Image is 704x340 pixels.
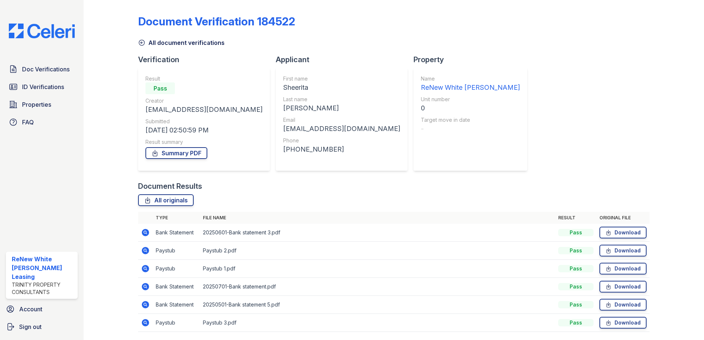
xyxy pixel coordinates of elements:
[3,302,81,316] a: Account
[200,296,555,314] td: 20250501-Bank statement 5.pdf
[3,24,81,38] img: CE_Logo_Blue-a8612792a0a2168367f1c8372b55b34899dd931a85d93a1a3d3e32e68fde9ad4.png
[276,54,413,65] div: Applicant
[599,281,647,293] a: Download
[145,82,175,94] div: Pass
[6,97,78,112] a: Properties
[145,118,263,125] div: Submitted
[22,82,64,91] span: ID Verifications
[200,278,555,296] td: 20250701-Bank statement.pdf
[283,103,400,113] div: [PERSON_NAME]
[421,116,520,124] div: Target move in date
[599,245,647,256] a: Download
[6,62,78,77] a: Doc Verifications
[283,124,400,134] div: [EMAIL_ADDRESS][DOMAIN_NAME]
[421,75,520,93] a: Name ReNew White [PERSON_NAME]
[22,100,51,109] span: Properties
[599,263,647,275] a: Download
[22,118,34,127] span: FAQ
[596,212,650,224] th: Original file
[200,212,555,224] th: File name
[421,82,520,93] div: ReNew White [PERSON_NAME]
[12,255,75,281] div: ReNew White [PERSON_NAME] Leasing
[12,281,75,296] div: Trinity Property Consultants
[6,79,78,94] a: ID Verifications
[283,82,400,93] div: Sheerita
[145,105,263,115] div: [EMAIL_ADDRESS][DOMAIN_NAME]
[138,38,225,47] a: All document verifications
[153,242,200,260] td: Paystub
[283,116,400,124] div: Email
[599,227,647,238] a: Download
[421,96,520,103] div: Unit number
[200,314,555,332] td: Paystub 3.pdf
[145,147,207,159] a: Summary PDF
[421,124,520,134] div: -
[145,138,263,146] div: Result summary
[22,65,70,74] span: Doc Verifications
[421,103,520,113] div: 0
[19,322,42,331] span: Sign out
[200,242,555,260] td: Paystub 2.pdf
[558,301,594,308] div: Pass
[145,97,263,105] div: Creator
[200,260,555,278] td: Paystub 1.pdf
[558,265,594,272] div: Pass
[200,224,555,242] td: 20250601-Bank statement 3.pdf
[19,305,42,314] span: Account
[153,212,200,224] th: Type
[145,125,263,135] div: [DATE] 02:50:59 PM
[558,283,594,290] div: Pass
[153,314,200,332] td: Paystub
[3,319,81,334] a: Sign out
[283,137,400,144] div: Phone
[283,144,400,155] div: [PHONE_NUMBER]
[599,317,647,329] a: Download
[153,260,200,278] td: Paystub
[138,15,295,28] div: Document Verification 184522
[421,75,520,82] div: Name
[153,296,200,314] td: Bank Statement
[138,181,202,191] div: Document Results
[599,299,647,311] a: Download
[153,278,200,296] td: Bank Statement
[558,247,594,254] div: Pass
[555,212,596,224] th: Result
[153,224,200,242] td: Bank Statement
[558,229,594,236] div: Pass
[558,319,594,326] div: Pass
[283,96,400,103] div: Last name
[413,54,533,65] div: Property
[6,115,78,130] a: FAQ
[138,194,194,206] a: All originals
[145,75,263,82] div: Result
[283,75,400,82] div: First name
[138,54,276,65] div: Verification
